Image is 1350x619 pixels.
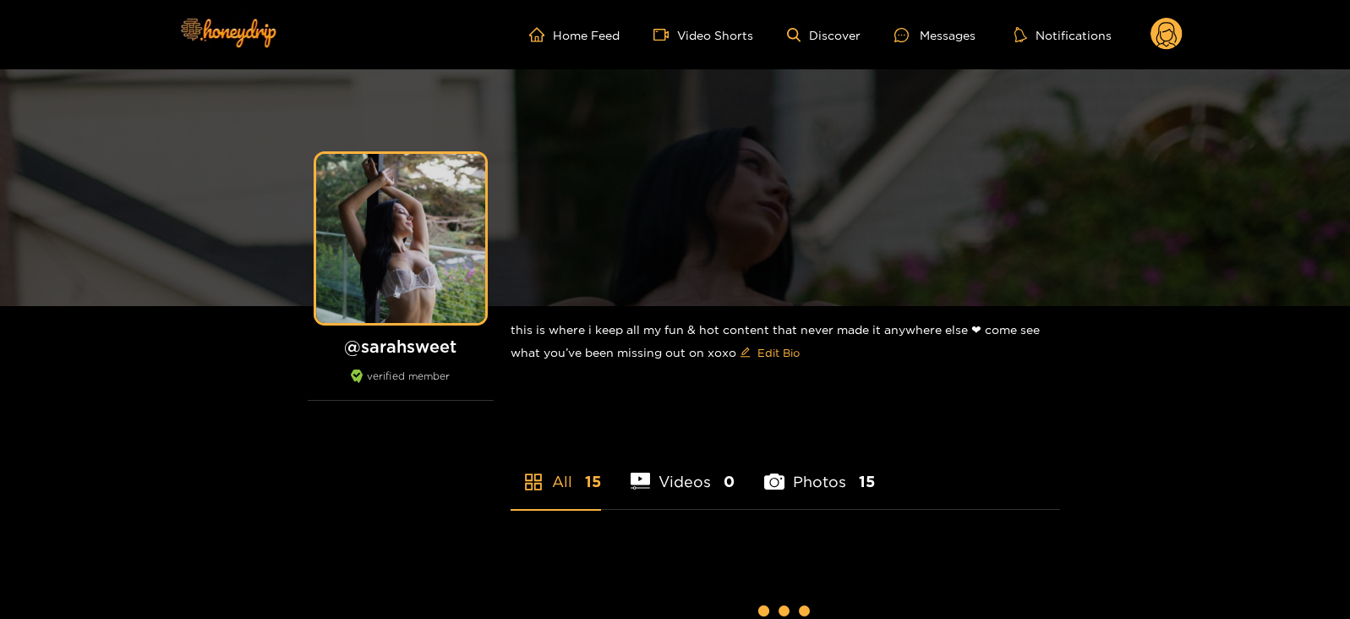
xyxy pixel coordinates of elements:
div: this is where i keep all my fun & hot content that never made it anywhere else ❤︎︎ come see what ... [511,306,1060,380]
li: Videos [631,433,735,509]
div: verified member [308,370,494,401]
h1: @ sarahsweet [308,336,494,357]
span: video-camera [653,27,677,42]
span: 15 [859,471,875,492]
button: Notifications [1009,26,1117,43]
a: Video Shorts [653,27,753,42]
a: Discover [787,28,861,42]
span: 0 [724,471,735,492]
span: home [529,27,553,42]
span: appstore [523,472,544,492]
span: 15 [585,471,601,492]
a: Home Feed [529,27,620,42]
span: Edit Bio [757,344,800,361]
li: All [511,433,601,509]
div: Messages [894,25,976,45]
li: Photos [764,433,875,509]
button: editEdit Bio [736,339,803,366]
span: edit [740,347,751,359]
